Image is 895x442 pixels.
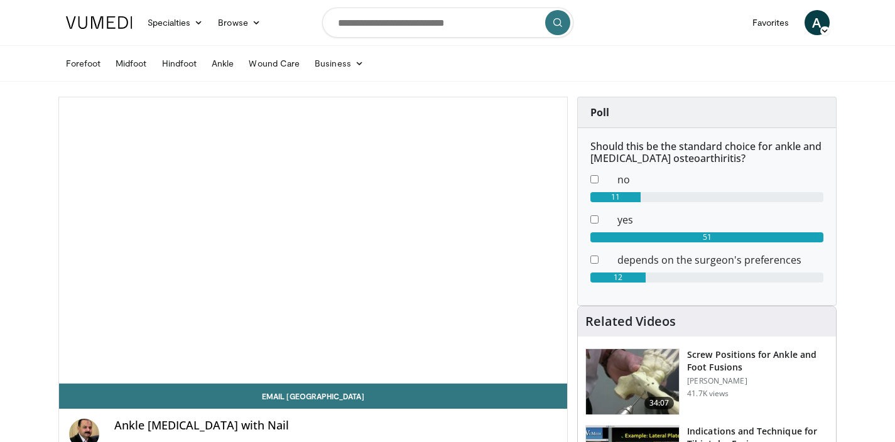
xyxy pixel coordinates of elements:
[586,349,679,414] img: 67572_0000_3.png.150x105_q85_crop-smart_upscale.jpg
[585,348,828,415] a: 34:07 Screw Positions for Ankle and Foot Fusions [PERSON_NAME] 41.7K views
[608,172,833,187] dd: no
[59,97,568,384] video-js: Video Player
[590,232,823,242] div: 51
[204,51,241,76] a: Ankle
[644,397,675,409] span: 34:07
[590,105,609,119] strong: Poll
[155,51,205,76] a: Hindfoot
[114,419,558,433] h4: Ankle [MEDICAL_DATA] with Nail
[585,314,676,329] h4: Related Videos
[108,51,155,76] a: Midfoot
[608,212,833,227] dd: yes
[745,10,797,35] a: Favorites
[590,192,641,202] div: 11
[687,376,828,386] p: [PERSON_NAME]
[140,10,211,35] a: Specialties
[687,348,828,374] h3: Screw Positions for Ankle and Foot Fusions
[590,141,823,164] h6: Should this be the standard choice for ankle and [MEDICAL_DATA] osteoarthiritis?
[210,10,268,35] a: Browse
[322,8,573,38] input: Search topics, interventions
[805,10,830,35] a: A
[687,389,729,399] p: 41.7K views
[59,384,568,409] a: Email [GEOGRAPHIC_DATA]
[66,16,133,29] img: VuMedi Logo
[58,51,109,76] a: Forefoot
[608,252,833,267] dd: depends on the surgeon's preferences
[307,51,371,76] a: Business
[241,51,307,76] a: Wound Care
[590,272,645,283] div: 12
